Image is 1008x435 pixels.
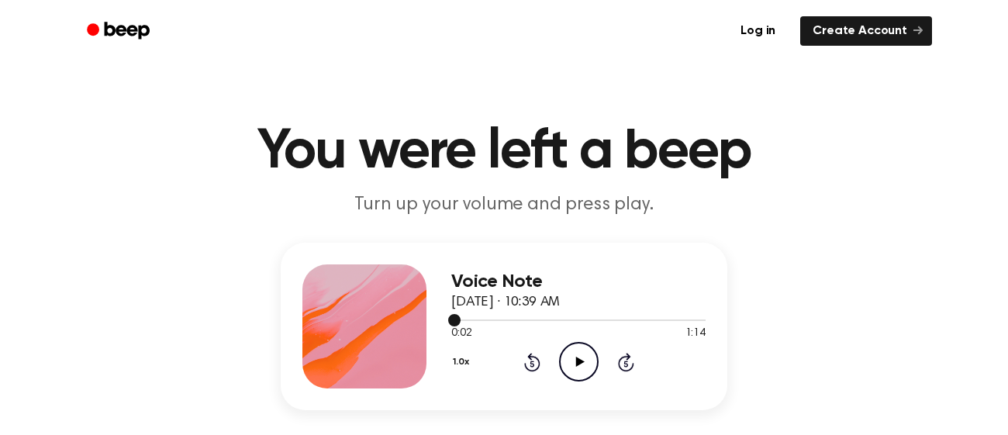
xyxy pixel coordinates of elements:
[451,295,560,309] span: [DATE] · 10:39 AM
[725,13,791,49] a: Log in
[451,349,475,375] button: 1.0x
[76,16,164,47] a: Beep
[206,192,802,218] p: Turn up your volume and press play.
[451,271,706,292] h3: Voice Note
[800,16,932,46] a: Create Account
[107,124,901,180] h1: You were left a beep
[685,326,706,342] span: 1:14
[451,326,471,342] span: 0:02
